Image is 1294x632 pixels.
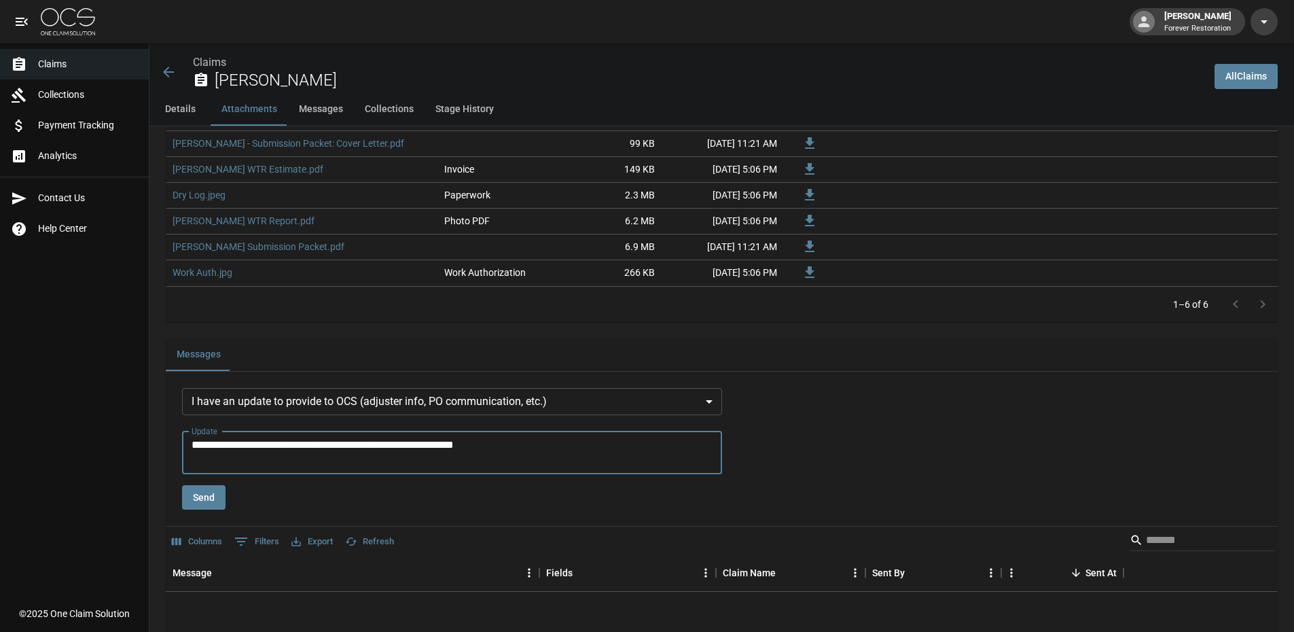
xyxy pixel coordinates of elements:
[560,209,662,234] div: 6.2 MB
[662,209,784,234] div: [DATE] 5:06 PM
[288,531,336,552] button: Export
[1066,563,1085,582] button: Sort
[38,149,138,163] span: Analytics
[173,188,226,202] a: Dry Log.jpeg
[662,131,784,157] div: [DATE] 11:21 AM
[182,388,722,415] div: I have an update to provide to OCS (adjuster info, PO communication, etc.)
[560,260,662,286] div: 266 KB
[1130,529,1275,554] div: Search
[215,71,1204,90] h2: [PERSON_NAME]
[716,554,865,592] div: Claim Name
[1001,554,1124,592] div: Sent At
[182,485,226,510] button: Send
[38,88,138,102] span: Collections
[38,191,138,205] span: Contact Us
[1085,554,1117,592] div: Sent At
[231,531,283,552] button: Show filters
[662,260,784,286] div: [DATE] 5:06 PM
[662,234,784,260] div: [DATE] 11:21 AM
[1173,298,1208,311] p: 1–6 of 6
[560,157,662,183] div: 149 KB
[560,234,662,260] div: 6.9 MB
[696,563,716,583] button: Menu
[211,93,288,126] button: Attachments
[149,93,1294,126] div: anchor tabs
[981,563,1001,583] button: Menu
[149,93,211,126] button: Details
[173,554,212,592] div: Message
[573,563,592,582] button: Sort
[166,554,539,592] div: Message
[354,93,425,126] button: Collections
[173,162,323,176] a: [PERSON_NAME] WTR Estimate.pdf
[662,183,784,209] div: [DATE] 5:06 PM
[173,266,232,279] a: Work Auth.jpg
[444,266,526,279] div: Work Authorization
[41,8,95,35] img: ocs-logo-white-transparent.png
[38,57,138,71] span: Claims
[845,563,865,583] button: Menu
[166,338,232,371] button: Messages
[723,554,776,592] div: Claim Name
[444,214,490,228] div: Photo PDF
[865,554,1001,592] div: Sent By
[19,607,130,620] div: © 2025 One Claim Solution
[1164,23,1232,35] p: Forever Restoration
[192,425,217,437] label: Update
[662,157,784,183] div: [DATE] 5:06 PM
[776,563,795,582] button: Sort
[905,563,924,582] button: Sort
[288,93,354,126] button: Messages
[166,338,1278,371] div: related-list tabs
[38,222,138,236] span: Help Center
[173,240,344,253] a: [PERSON_NAME] Submission Packet.pdf
[168,531,226,552] button: Select columns
[1159,10,1237,34] div: [PERSON_NAME]
[872,554,905,592] div: Sent By
[193,56,226,69] a: Claims
[173,214,314,228] a: [PERSON_NAME] WTR Report.pdf
[425,93,505,126] button: Stage History
[519,563,539,583] button: Menu
[444,188,490,202] div: Paperwork
[173,137,404,150] a: [PERSON_NAME] - Submission Packet: Cover Letter.pdf
[342,531,397,552] button: Refresh
[8,8,35,35] button: open drawer
[193,54,1204,71] nav: breadcrumb
[539,554,716,592] div: Fields
[1001,563,1022,583] button: Menu
[560,131,662,157] div: 99 KB
[1215,64,1278,89] a: AllClaims
[546,554,573,592] div: Fields
[444,162,474,176] div: Invoice
[212,563,231,582] button: Sort
[560,183,662,209] div: 2.3 MB
[38,118,138,133] span: Payment Tracking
